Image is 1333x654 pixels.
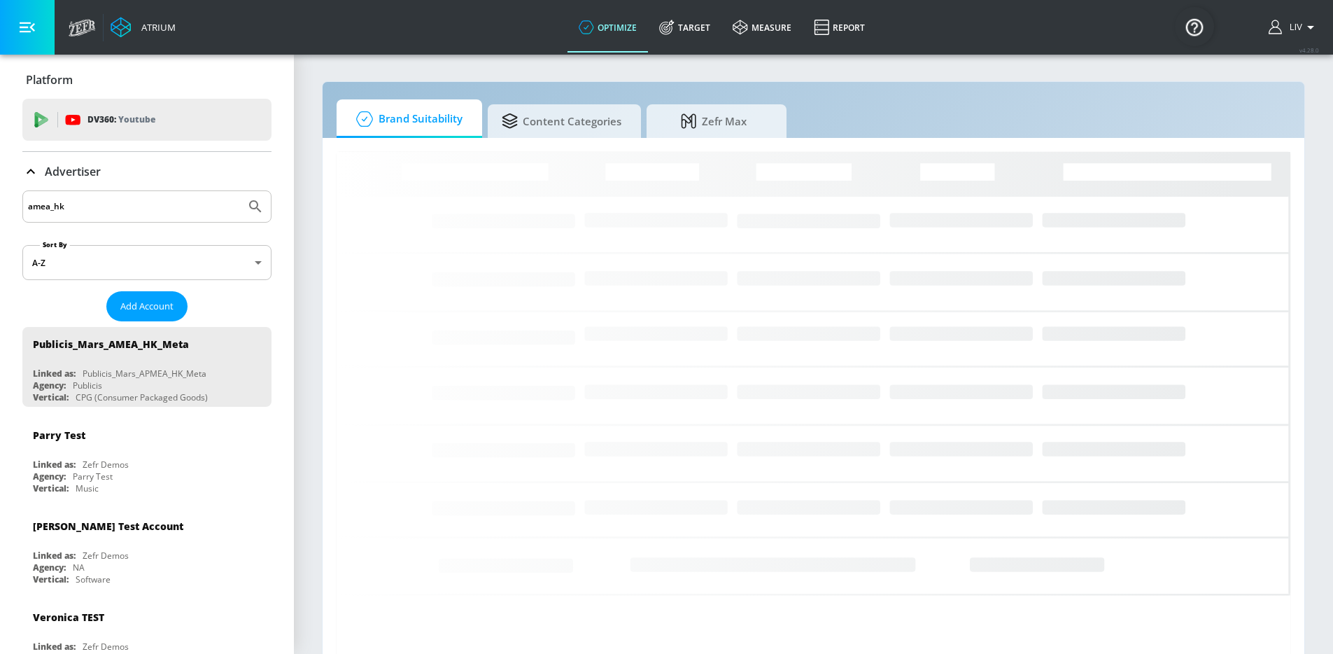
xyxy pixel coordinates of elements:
span: v 4.28.0 [1299,46,1319,54]
label: Sort By [40,240,70,249]
div: [PERSON_NAME] Test AccountLinked as:Zefr DemosAgency:NAVertical:Software [22,509,271,589]
div: Parry TestLinked as:Zefr DemosAgency:Parry TestVertical:Music [22,418,271,498]
div: Atrium [136,21,176,34]
p: Advertiser [45,164,101,179]
div: Zefr Demos [83,550,129,562]
div: Parry Test [33,429,85,442]
div: Publicis_Mars_AMEA_HK_MetaLinked as:Publicis_Mars_APMEA_HK_MetaAgency:PublicisVertical:CPG (Consu... [22,327,271,407]
div: Vertical: [33,573,69,585]
p: Youtube [118,112,155,127]
a: Target [648,2,721,53]
div: NA [73,562,85,573]
div: DV360: Youtube [22,99,271,141]
button: Add Account [106,291,188,321]
div: Veronica TEST [33,611,104,624]
p: Platform [26,72,73,88]
div: Platform [22,60,271,99]
a: Report [803,2,876,53]
div: Vertical: [33,482,69,494]
div: Publicis_Mars_APMEA_HK_Meta [83,368,206,380]
div: Agency: [33,562,66,573]
div: Zefr Demos [83,459,129,471]
div: Agency: [33,380,66,391]
div: Linked as: [33,641,76,653]
div: Vertical: [33,391,69,403]
div: Publicis_Mars_AMEA_HK_Meta [33,338,189,351]
div: Linked as: [33,368,76,380]
div: Software [76,573,111,585]
input: Search by name [28,197,240,216]
div: Agency: [33,471,66,482]
button: Open Resource Center [1175,7,1214,46]
div: Linked as: [33,550,76,562]
div: Publicis [73,380,102,391]
span: Content Categories [502,104,621,138]
span: Brand Suitability [351,102,463,136]
div: CPG (Consumer Packaged Goods) [76,391,208,403]
div: Music [76,482,99,494]
a: optimize [567,2,648,53]
div: Zefr Demos [83,641,129,653]
span: login as: liv.ho@zefr.com [1284,22,1302,32]
span: Zefr Max [661,104,767,138]
button: Liv [1269,19,1319,36]
div: [PERSON_NAME] Test Account [33,520,183,533]
a: measure [721,2,803,53]
p: DV360: [87,112,155,127]
span: Add Account [120,298,174,314]
div: Linked as: [33,459,76,471]
div: Advertiser [22,152,271,191]
a: Atrium [111,17,176,38]
div: Parry Test [73,471,113,482]
div: A-Z [22,245,271,280]
button: Submit Search [240,191,271,222]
